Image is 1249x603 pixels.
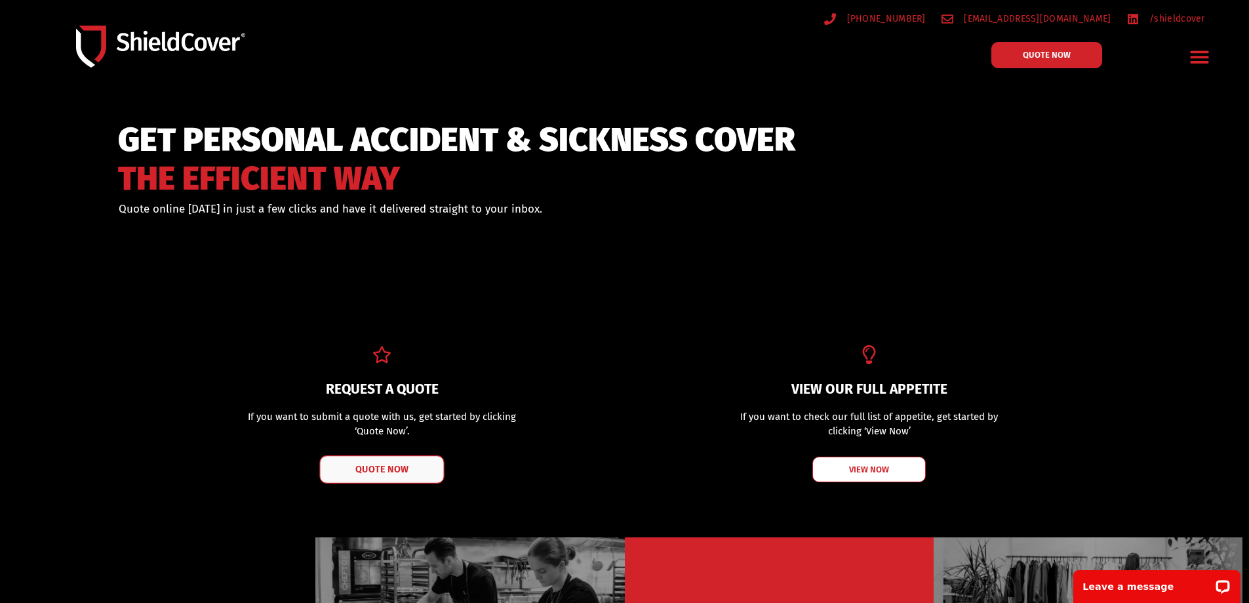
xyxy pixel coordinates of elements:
img: Shield-Cover-Underwriting-Australia-logo-full [76,26,245,67]
span: VIEW NOW [849,465,889,474]
a: [EMAIL_ADDRESS][DOMAIN_NAME] [942,10,1111,27]
a: QUOTE NOW [320,455,445,484]
span: [PHONE_NUMBER] [844,10,926,27]
h2: VIEW OUR FULL APPETITE [702,383,1037,396]
a: [PHONE_NUMBER] [824,10,926,27]
p: If you want to submit a quote with us, get started by clicking ‘Quote Now’. [239,409,526,439]
span: QUOTE NOW [1023,51,1071,59]
a: VIEW NOW [812,457,926,482]
a: /shieldcover [1127,10,1205,27]
p: Quote online [DATE] in just a few clicks and have it delivered straight to your inbox. [119,201,838,218]
iframe: LiveChat chat widget [1065,562,1249,603]
span: [EMAIL_ADDRESS][DOMAIN_NAME] [961,10,1111,27]
span: QUOTE NOW [356,465,408,474]
h2: REQUEST A QUOTE [212,383,552,396]
p: If you want to check our full list of appetite, get started by clicking ‘View Now’ [728,409,1010,439]
span: GET PERSONAL ACCIDENT & SICKNESS COVER [118,127,795,154]
div: Menu Toggle [1185,41,1216,72]
a: QUOTE NOW [991,42,1102,68]
span: /shieldcover [1146,10,1205,27]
